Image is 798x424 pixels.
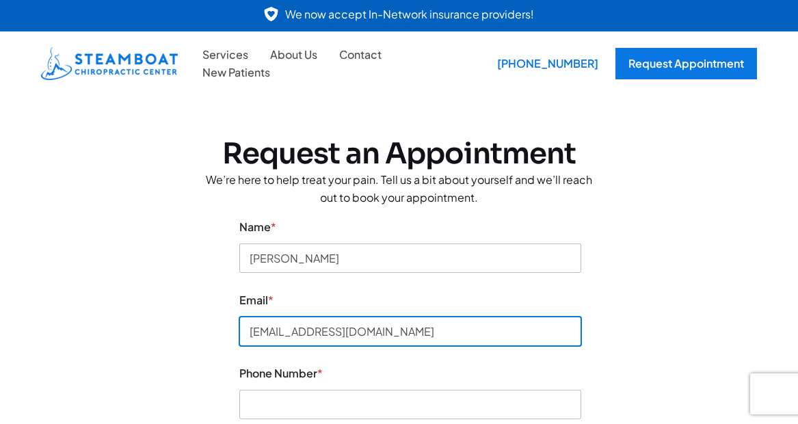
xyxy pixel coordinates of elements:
label: Phone Number [239,367,581,380]
a: Request Appointment [615,48,757,79]
a: Services [191,46,259,64]
a: About Us [259,46,328,64]
p: We’re here to help treat your pain. Tell us a bit about yourself and we’ll reach out to book your... [200,171,599,206]
label: Name [239,220,581,233]
a: Contact [328,46,393,64]
label: Email [239,293,581,306]
a: New Patients [191,64,281,81]
div: [PHONE_NUMBER] [487,48,609,79]
img: Steamboat Chiropractic Center [41,47,178,80]
h2: Request an Appointment [200,137,599,171]
a: [PHONE_NUMBER] [487,48,602,79]
nav: Site Navigation [191,46,473,81]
